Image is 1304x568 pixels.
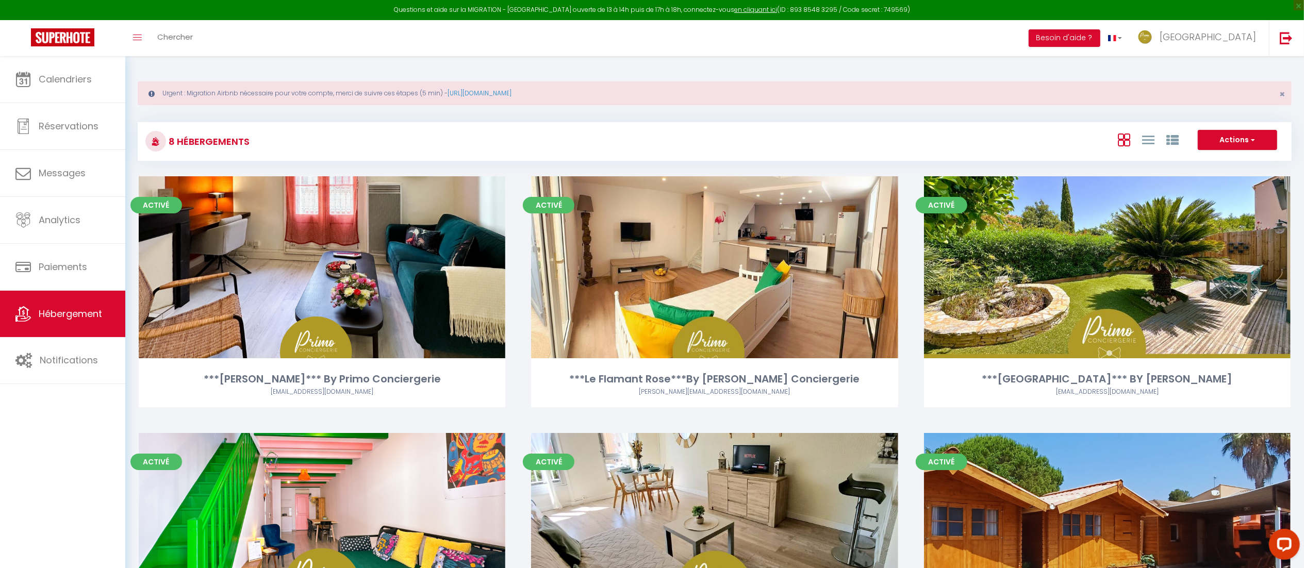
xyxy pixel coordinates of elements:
a: [URL][DOMAIN_NAME] [448,89,511,97]
span: Notifications [40,354,98,366]
span: Activé [130,454,182,470]
span: Hébergement [39,307,102,320]
span: Analytics [39,213,80,226]
a: Editer [684,514,746,534]
div: Airbnb [531,387,898,397]
span: Activé [523,454,574,470]
a: Vue en Box [1118,131,1130,148]
a: ... [GEOGRAPHIC_DATA] [1130,20,1269,56]
button: Actions [1198,130,1277,151]
div: Urgent : Migration Airbnb nécessaire pour votre compte, merci de suivre ces étapes (5 min) - [138,81,1292,105]
a: Editer [1076,257,1138,277]
span: Activé [916,454,967,470]
div: Airbnb [139,387,505,397]
span: [GEOGRAPHIC_DATA] [1160,30,1256,43]
a: Editer [1076,514,1138,534]
span: Chercher [157,31,193,42]
span: Activé [523,197,574,213]
div: ***Le Flamant Rose***By [PERSON_NAME] Conciergerie [531,371,898,387]
iframe: LiveChat chat widget [1261,525,1304,568]
a: en cliquant ici [734,5,777,14]
button: Close [1279,90,1285,99]
a: Editer [684,257,746,277]
img: logout [1280,31,1293,44]
span: Activé [130,197,182,213]
h3: 8 Hébergements [166,130,250,153]
span: Paiements [39,260,87,273]
img: ... [1137,29,1153,45]
span: Activé [916,197,967,213]
img: Super Booking [31,28,94,46]
span: Réservations [39,120,98,132]
div: ***[GEOGRAPHIC_DATA]*** BY [PERSON_NAME] [924,371,1291,387]
span: Messages [39,166,86,179]
a: Vue par Groupe [1166,131,1179,148]
a: Editer [291,514,353,534]
div: ***[PERSON_NAME]*** By Primo Conciergerie [139,371,505,387]
div: Airbnb [924,387,1291,397]
span: Calendriers [39,73,92,86]
button: Besoin d'aide ? [1029,29,1100,47]
a: Chercher [150,20,201,56]
span: × [1279,88,1285,101]
a: Vue en Liste [1142,131,1154,148]
a: Editer [291,257,353,277]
